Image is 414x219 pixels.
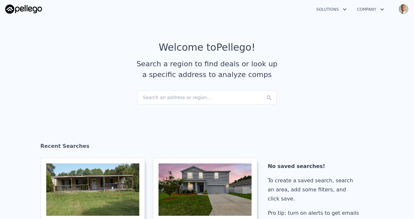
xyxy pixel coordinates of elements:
[268,176,362,203] div: To create a saved search, search an area, add some filters, and click save.
[268,162,362,171] div: No saved searches!
[311,4,352,15] button: Solutions
[5,5,42,14] img: Pellego
[352,4,389,15] button: Company
[40,137,374,158] div: Recent Searches
[134,58,280,80] div: Search a region to find deals or look up a specific address to analyze comps
[159,42,255,53] div: Welcome to Pellego !
[137,90,277,105] div: Search an address or region...
[398,4,409,14] img: avatar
